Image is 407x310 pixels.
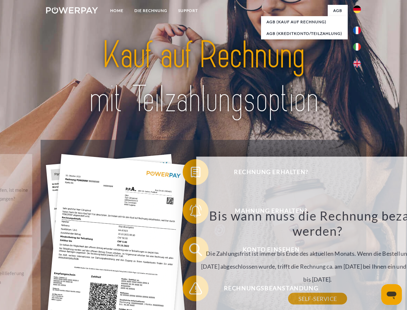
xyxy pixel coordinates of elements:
a: AGB (Kreditkonto/Teilzahlung) [261,28,348,39]
img: fr [353,26,361,34]
button: Rechnung erhalten? [183,159,350,185]
img: logo-powerpay-white.svg [46,7,98,14]
img: title-powerpay_de.svg [62,31,345,124]
a: agb [328,5,348,16]
img: en [353,60,361,67]
a: DIE RECHNUNG [129,5,173,16]
iframe: Schaltfläche zum Öffnen des Messaging-Fensters [381,284,402,305]
a: AGB (Kauf auf Rechnung) [261,16,348,28]
a: SUPPORT [173,5,203,16]
button: Mahnung erhalten? [183,198,350,224]
a: SELF-SERVICE [288,293,347,305]
img: it [353,43,361,51]
a: Home [105,5,129,16]
img: de [353,5,361,13]
button: Konto einsehen [183,237,350,263]
button: Rechnungsbeanstandung [183,275,350,301]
